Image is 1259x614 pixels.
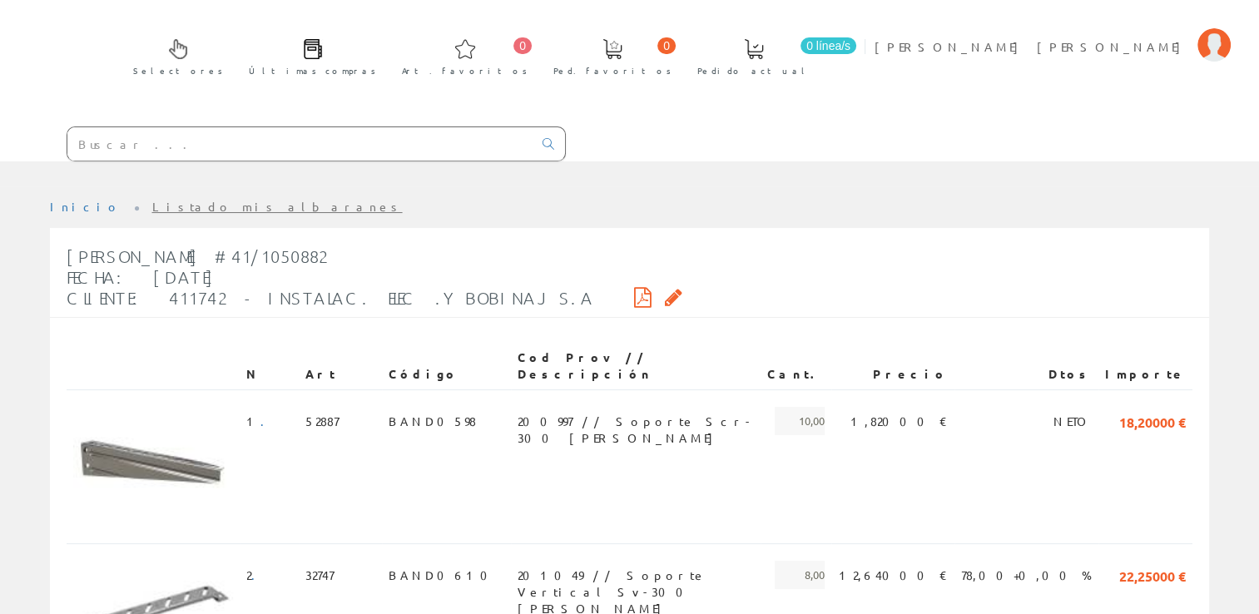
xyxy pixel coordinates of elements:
[775,407,825,435] span: 10,00
[697,62,810,79] span: Pedido actual
[116,25,231,86] a: Selectores
[305,561,334,589] span: 32747
[249,62,376,79] span: Últimas compras
[251,567,265,582] a: .
[1119,407,1186,435] span: 18,20000 €
[801,37,856,54] span: 0 línea/s
[961,561,1092,589] span: 78,00+0,00 %
[152,199,403,214] a: Listado mis albaranes
[260,413,275,428] a: .
[511,343,761,389] th: Cod Prov // Descripción
[389,407,476,435] span: BAND0598
[665,291,682,303] i: Solicitar por email copia firmada
[553,62,672,79] span: Ped. favoritos
[402,62,528,79] span: Art. favoritos
[850,407,948,435] span: 1,82000 €
[240,343,299,389] th: N
[246,407,275,435] span: 1
[775,561,825,589] span: 8,00
[382,343,511,389] th: Código
[518,561,754,589] span: 201049 // Soporte Vertical Sv-300 [PERSON_NAME]
[831,343,954,389] th: Precio
[305,407,339,435] span: 52887
[634,291,652,303] i: Descargar PDF
[954,343,1098,389] th: Dtos
[1119,561,1186,589] span: 22,25000 €
[389,561,498,589] span: BAND0610
[875,25,1231,41] a: [PERSON_NAME] [PERSON_NAME]
[133,62,223,79] span: Selectores
[518,407,754,435] span: 200997 // Soporte Scr-300 [PERSON_NAME]
[246,561,265,589] span: 2
[1098,343,1192,389] th: Importe
[67,246,594,308] span: [PERSON_NAME] #41/1050882 Fecha: [DATE] Cliente: 411742 - INSTALAC. ELEC .Y BOBINAJ S.A
[839,561,948,589] span: 12,64000 €
[73,407,233,527] img: Foto artículo (192x143.62204724409)
[50,199,121,214] a: Inicio
[761,343,831,389] th: Cant.
[875,38,1189,55] span: [PERSON_NAME] [PERSON_NAME]
[299,343,382,389] th: Art
[232,25,384,86] a: Últimas compras
[1053,407,1092,435] span: NETO
[513,37,532,54] span: 0
[657,37,676,54] span: 0
[67,127,533,161] input: Buscar ...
